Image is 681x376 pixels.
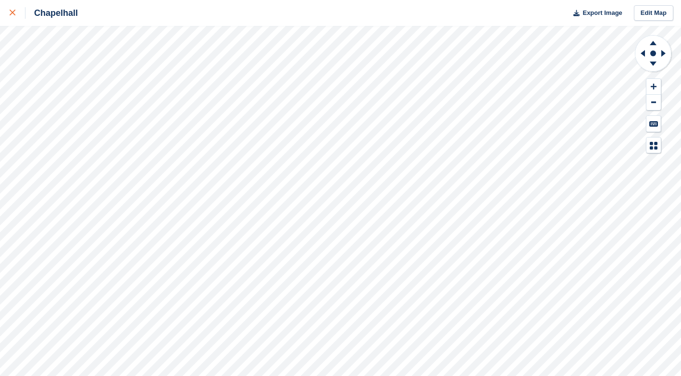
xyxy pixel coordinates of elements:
button: Map Legend [646,138,661,153]
a: Edit Map [634,5,673,21]
div: Chapelhall [25,7,78,19]
button: Export Image [568,5,622,21]
button: Keyboard Shortcuts [646,116,661,132]
button: Zoom In [646,79,661,95]
button: Zoom Out [646,95,661,111]
span: Export Image [582,8,622,18]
